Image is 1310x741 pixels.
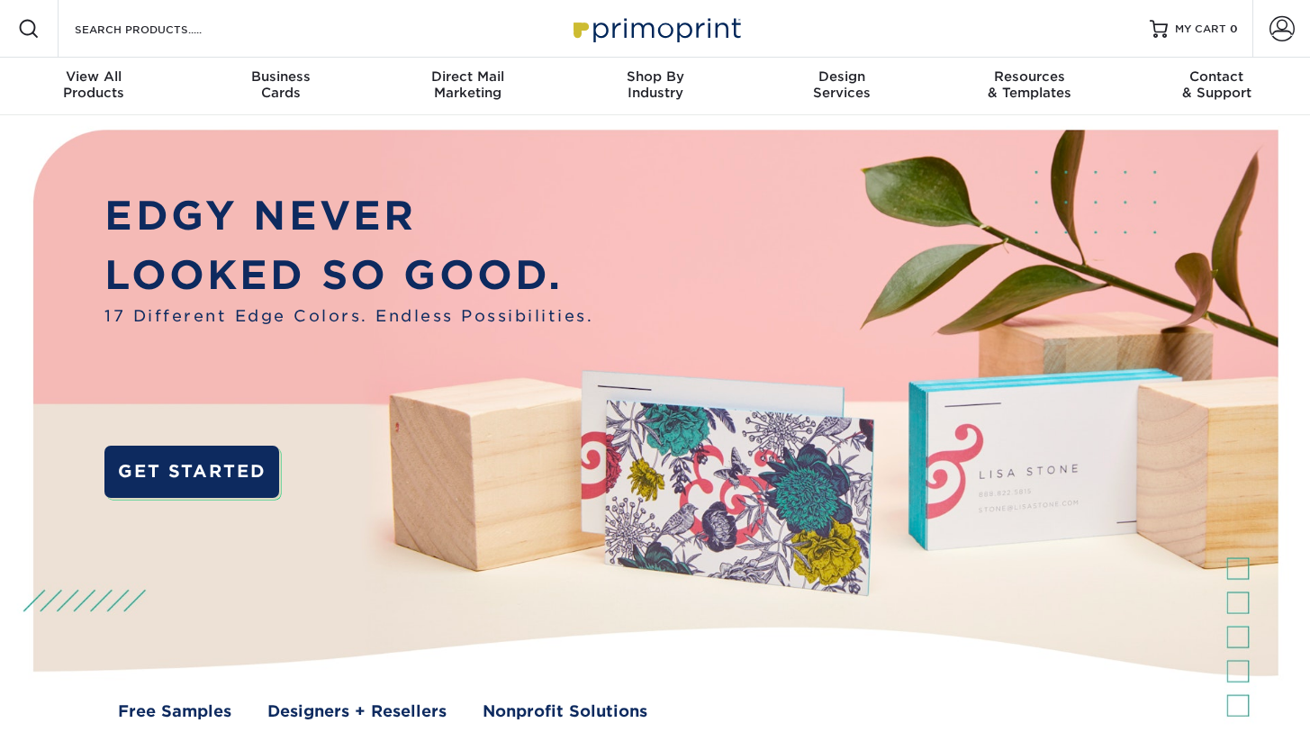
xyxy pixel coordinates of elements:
img: Primoprint [565,9,745,48]
a: BusinessCards [187,58,375,115]
span: Design [748,68,935,85]
div: Industry [562,68,749,101]
div: & Templates [935,68,1123,101]
div: & Support [1123,68,1310,101]
a: Free Samples [118,700,231,723]
span: Direct Mail [375,68,562,85]
span: MY CART [1175,22,1226,37]
a: Nonprofit Solutions [483,700,647,723]
span: Contact [1123,68,1310,85]
a: Resources& Templates [935,58,1123,115]
span: 17 Different Edge Colors. Endless Possibilities. [104,304,593,328]
span: Resources [935,68,1123,85]
input: SEARCH PRODUCTS..... [73,18,248,40]
a: Direct MailMarketing [375,58,562,115]
p: EDGY NEVER [104,186,593,245]
span: 0 [1230,23,1238,35]
a: Shop ByIndustry [562,58,749,115]
div: Services [748,68,935,101]
a: DesignServices [748,58,935,115]
a: Designers + Resellers [267,700,447,723]
span: Business [187,68,375,85]
a: GET STARTED [104,446,279,497]
p: LOOKED SO GOOD. [104,246,593,304]
a: Contact& Support [1123,58,1310,115]
div: Marketing [375,68,562,101]
span: Shop By [562,68,749,85]
div: Cards [187,68,375,101]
